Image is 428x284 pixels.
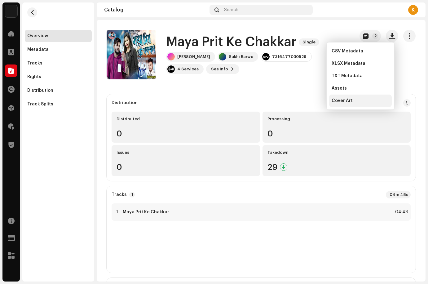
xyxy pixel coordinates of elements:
p-badge: 2 [372,33,378,39]
re-m-nav-item: Track Splits [25,98,92,110]
re-m-nav-item: Metadata [25,43,92,56]
div: Distributed [117,117,255,122]
div: Issues [117,150,255,155]
p-badge: 1 [129,192,135,197]
span: See Info [211,63,228,75]
div: Track Splits [27,102,53,107]
span: Single [299,38,319,46]
div: Distribution [27,88,53,93]
div: Rights [27,74,41,79]
strong: Maya Prit Ke Chakkar [123,210,169,215]
re-m-nav-item: Rights [25,71,92,83]
span: CSV Metadata [332,49,363,54]
strong: Tracks [112,192,127,197]
div: K [408,5,418,15]
div: 4 Services [177,67,199,72]
div: Catalog [104,7,207,12]
div: Tracks [27,61,42,66]
div: 04m 48s [386,191,411,198]
div: Takedown [267,150,406,155]
span: Assets [332,86,347,91]
div: 7316477030529 [272,54,307,59]
re-m-nav-item: Overview [25,30,92,42]
div: Metadata [27,47,49,52]
div: Distribution [112,100,138,105]
button: See Info [206,64,239,74]
div: Processing [267,117,406,122]
div: Overview [27,33,48,38]
div: Sukhi Barwe [229,54,253,59]
span: Cover Art [332,98,353,103]
img: 10d72f0b-d06a-424f-aeaa-9c9f537e57b6 [5,5,17,17]
re-m-nav-item: Distribution [25,84,92,97]
div: [PERSON_NAME] [177,54,210,59]
button: 2 [360,30,381,42]
div: 04:48 [395,208,408,216]
span: TXT Metadata [332,73,363,78]
h1: Maya Prit Ke Chakkar [166,35,296,49]
span: Search [224,7,238,12]
re-m-nav-item: Tracks [25,57,92,69]
span: XLSX Metadata [332,61,365,66]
